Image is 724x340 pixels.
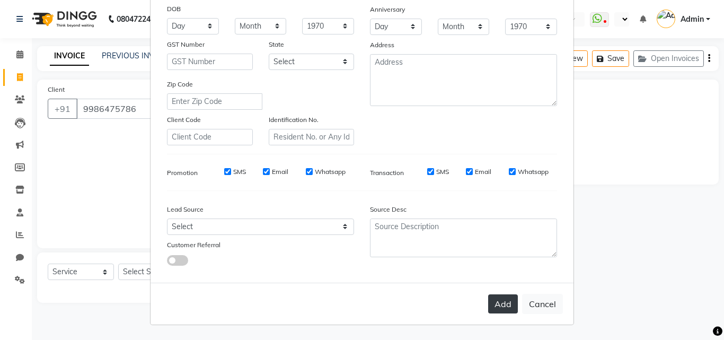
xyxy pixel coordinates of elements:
label: GST Number [167,40,205,49]
label: Anniversary [370,5,405,14]
button: Add [488,294,518,313]
input: Resident No. or Any Id [269,129,355,145]
button: Cancel [522,294,563,314]
input: Enter Zip Code [167,93,262,110]
label: Customer Referral [167,240,220,250]
label: Zip Code [167,80,193,89]
label: Whatsapp [518,167,549,177]
label: Source Desc [370,205,407,214]
label: Whatsapp [315,167,346,177]
label: State [269,40,284,49]
label: SMS [436,167,449,177]
label: DOB [167,4,181,14]
label: Client Code [167,115,201,125]
label: Email [272,167,288,177]
label: Lead Source [167,205,204,214]
label: Promotion [167,168,198,178]
input: GST Number [167,54,253,70]
input: Client Code [167,129,253,145]
label: Address [370,40,394,50]
label: SMS [233,167,246,177]
label: Email [475,167,491,177]
label: Identification No. [269,115,319,125]
label: Transaction [370,168,404,178]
